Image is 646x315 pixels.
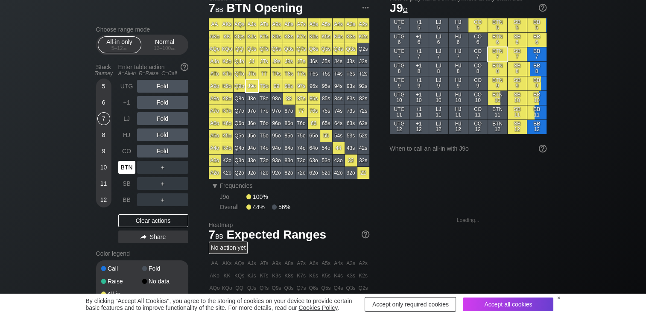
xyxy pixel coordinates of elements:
[357,18,369,30] div: A2s
[429,91,448,105] div: LJ 10
[93,70,115,76] div: Tourney
[320,18,332,30] div: A5s
[508,33,527,47] div: SB 6
[345,142,357,154] div: 43s
[271,93,283,105] div: 98o
[320,80,332,92] div: 95s
[137,161,188,174] div: ＋
[527,33,547,47] div: BB 6
[97,145,110,157] div: 9
[234,130,246,142] div: Q5o
[527,91,547,105] div: BB 10
[209,117,221,129] div: A6o
[283,130,295,142] div: 85o
[390,91,409,105] div: UTG 10
[429,33,448,47] div: LJ 6
[449,120,468,134] div: HJ 12
[234,68,246,80] div: QTo
[449,105,468,120] div: HJ 11
[97,128,110,141] div: 8
[137,128,188,141] div: Fold
[246,155,258,166] div: J3o
[429,76,448,90] div: LJ 9
[409,33,429,47] div: +1 6
[258,142,270,154] div: T4o
[220,182,253,189] span: Frequencies
[283,31,295,43] div: K8s
[209,155,221,166] div: A3o
[527,120,547,134] div: BB 12
[357,55,369,67] div: J2s
[449,47,468,61] div: HJ 7
[283,167,295,179] div: 82o
[357,117,369,129] div: 62s
[390,105,409,120] div: UTG 11
[320,155,332,166] div: 53o
[468,105,488,120] div: CO 11
[97,177,110,190] div: 11
[171,45,175,51] span: bb
[409,105,429,120] div: +1 11
[246,117,258,129] div: J6o
[320,167,332,179] div: 52o
[557,295,560,301] div: ×
[429,62,448,76] div: LJ 8
[488,62,507,76] div: BTN 8
[271,167,283,179] div: 92o
[93,60,115,80] div: Stack
[258,155,270,166] div: T3o
[258,55,270,67] div: JTs
[345,55,357,67] div: J3s
[295,130,307,142] div: 75o
[246,105,258,117] div: J7o
[209,43,221,55] div: AQo
[468,76,488,90] div: CO 9
[118,70,188,76] div: A=All-in R=Raise C=Call
[221,142,233,154] div: K4o
[295,80,307,92] div: 97s
[271,55,283,67] div: J9s
[137,112,188,125] div: Fold
[101,278,142,284] div: Raise
[390,62,409,76] div: UTG 8
[221,155,233,166] div: K3o
[221,80,233,92] div: K9o
[508,18,527,32] div: SB 5
[468,18,488,32] div: CO 5
[357,43,369,55] div: Q2s
[234,80,246,92] div: Q9o
[118,177,135,190] div: SB
[234,105,246,117] div: Q7o
[345,167,357,179] div: 32o
[118,161,135,174] div: BTN
[390,76,409,90] div: UTG 9
[538,144,547,153] img: help.32db89a4.svg
[429,18,448,32] div: LJ 5
[271,117,283,129] div: 96o
[449,62,468,76] div: HJ 8
[333,155,345,166] div: 43o
[488,91,507,105] div: BTN 10
[271,142,283,154] div: 94o
[308,93,320,105] div: 86s
[357,80,369,92] div: 92s
[283,43,295,55] div: Q8s
[118,60,188,80] div: Enter table action
[220,204,246,210] div: Overall
[145,37,184,53] div: Normal
[258,167,270,179] div: T2o
[283,18,295,30] div: A8s
[295,55,307,67] div: J7s
[221,68,233,80] div: KTo
[365,297,456,312] div: Accept only required cookies
[221,117,233,129] div: K6o
[295,155,307,166] div: 73o
[137,145,188,157] div: Fold
[283,55,295,67] div: J8s
[137,96,188,109] div: Fold
[97,112,110,125] div: 7
[488,47,507,61] div: BTN 7
[361,230,370,239] img: help.32db89a4.svg
[488,33,507,47] div: BTN 6
[320,43,332,55] div: Q5s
